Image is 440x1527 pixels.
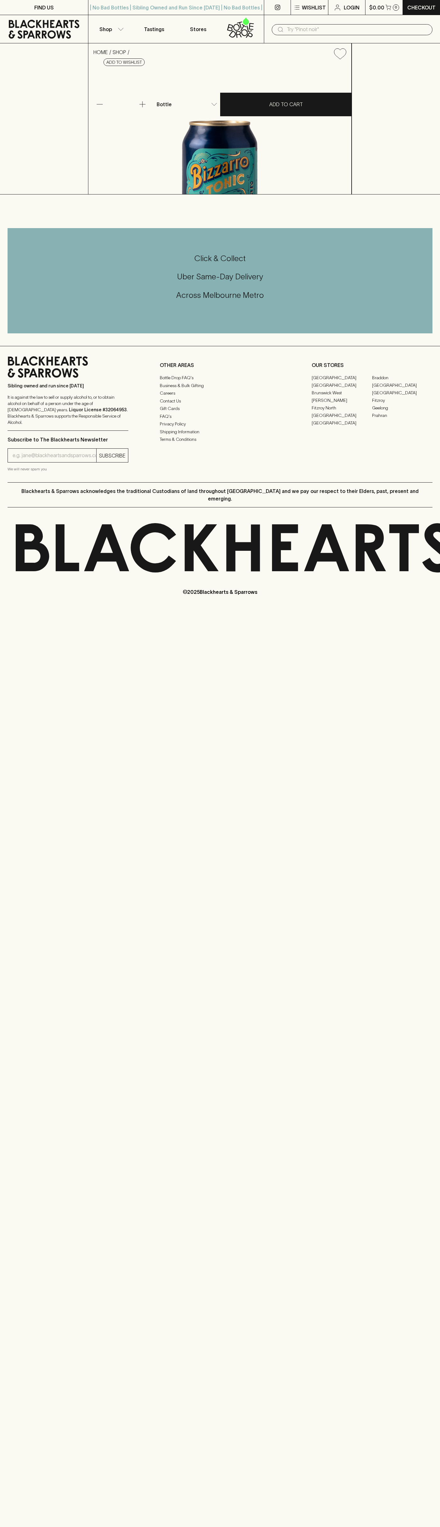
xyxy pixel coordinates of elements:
strong: Liquor License #32064953 [69,407,127,412]
h5: Across Melbourne Metro [8,290,432,300]
p: Sibling owned and run since [DATE] [8,383,128,389]
h5: Uber Same-Day Delivery [8,271,432,282]
a: Bottle Drop FAQ's [160,374,281,382]
p: Tastings [144,25,164,33]
input: Try "Pinot noir" [287,25,427,35]
a: [GEOGRAPHIC_DATA] [312,381,372,389]
a: [GEOGRAPHIC_DATA] [312,374,372,381]
p: Wishlist [302,4,326,11]
p: We will never spam you [8,466,128,472]
a: Brunswick West [312,389,372,397]
p: SUBSCRIBE [99,452,125,459]
button: SUBSCRIBE [97,449,128,462]
a: Careers [160,390,281,397]
a: SHOP [113,49,126,55]
p: FIND US [34,4,54,11]
a: [GEOGRAPHIC_DATA] [372,389,432,397]
p: Shop [99,25,112,33]
a: Tastings [132,15,176,43]
a: FAQ's [160,413,281,420]
p: $0.00 [369,4,384,11]
a: Privacy Policy [160,420,281,428]
a: Shipping Information [160,428,281,435]
a: [GEOGRAPHIC_DATA] [312,419,372,427]
a: Prahran [372,412,432,419]
a: Business & Bulk Gifting [160,382,281,389]
p: Blackhearts & Sparrows acknowledges the traditional Custodians of land throughout [GEOGRAPHIC_DAT... [12,487,428,502]
p: Login [344,4,359,11]
button: Shop [88,15,132,43]
div: Call to action block [8,228,432,333]
a: Gift Cards [160,405,281,413]
a: [GEOGRAPHIC_DATA] [312,412,372,419]
img: 36960.png [88,64,351,194]
a: Braddon [372,374,432,381]
button: Add to wishlist [103,58,145,66]
a: Fitzroy [372,397,432,404]
button: ADD TO CART [220,93,352,116]
p: OTHER AREAS [160,361,281,369]
p: ADD TO CART [269,101,303,108]
a: Contact Us [160,397,281,405]
p: OUR STORES [312,361,432,369]
a: [PERSON_NAME] [312,397,372,404]
p: It is against the law to sell or supply alcohol to, or to obtain alcohol on behalf of a person un... [8,394,128,425]
p: Bottle [157,101,172,108]
p: Subscribe to The Blackhearts Newsletter [8,436,128,443]
a: HOME [93,49,108,55]
a: Terms & Conditions [160,436,281,443]
p: Checkout [407,4,436,11]
input: e.g. jane@blackheartsandsparrows.com.au [13,451,96,461]
button: Add to wishlist [331,46,349,62]
p: 0 [395,6,397,9]
h5: Click & Collect [8,253,432,264]
p: Stores [190,25,206,33]
a: Geelong [372,404,432,412]
a: Stores [176,15,220,43]
div: Bottle [154,98,220,111]
a: [GEOGRAPHIC_DATA] [372,381,432,389]
a: Fitzroy North [312,404,372,412]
